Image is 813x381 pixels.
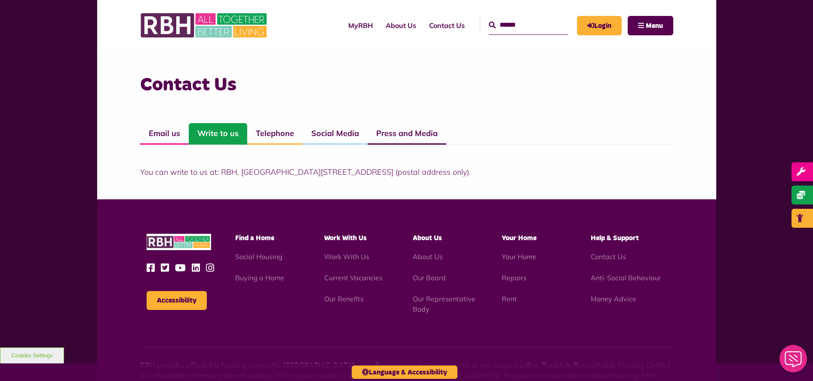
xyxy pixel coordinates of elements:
span: About Us [413,235,442,242]
button: Navigation [628,16,673,35]
a: Anti-Social Behaviour [591,273,661,282]
button: Accessibility [147,291,207,310]
a: Our Benefits [324,294,364,303]
img: RBH [140,9,269,42]
a: Press and Media [368,123,446,145]
a: Write to us [189,123,247,145]
a: Current Vacancies [324,273,383,282]
span: Help & Support [591,235,639,242]
p: You can write to us at: RBH, [GEOGRAPHIC_DATA][STREET_ADDRESS] (postal address only). [140,166,673,178]
h3: Contact Us [140,73,673,97]
a: Work With Us [324,252,369,261]
span: Your Home [502,235,537,242]
span: Find a Home [235,235,274,242]
span: Menu [646,22,663,29]
a: Social Media [303,123,368,145]
iframe: Netcall Web Assistant for live chat [774,342,813,381]
a: Telephone [247,123,303,145]
a: Contact Us [423,14,471,37]
input: Search [489,16,568,34]
a: Repairs [502,273,527,282]
a: About Us [379,14,423,37]
a: Your Home [502,252,537,261]
a: MyRBH [577,16,622,35]
a: Rent [502,294,517,303]
a: MyRBH [342,14,379,37]
a: Contact Us [591,252,626,261]
a: Money Advice [591,294,636,303]
a: Buying a Home [235,273,284,282]
span: Work With Us [324,235,367,242]
a: Our Representative Body [413,294,476,313]
a: Our Board [413,273,446,282]
button: Language & Accessibility [352,366,457,379]
a: Email us [140,123,189,145]
img: RBH [147,234,211,251]
a: Social Housing - open in a new tab [235,252,282,261]
a: About Us [413,252,443,261]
